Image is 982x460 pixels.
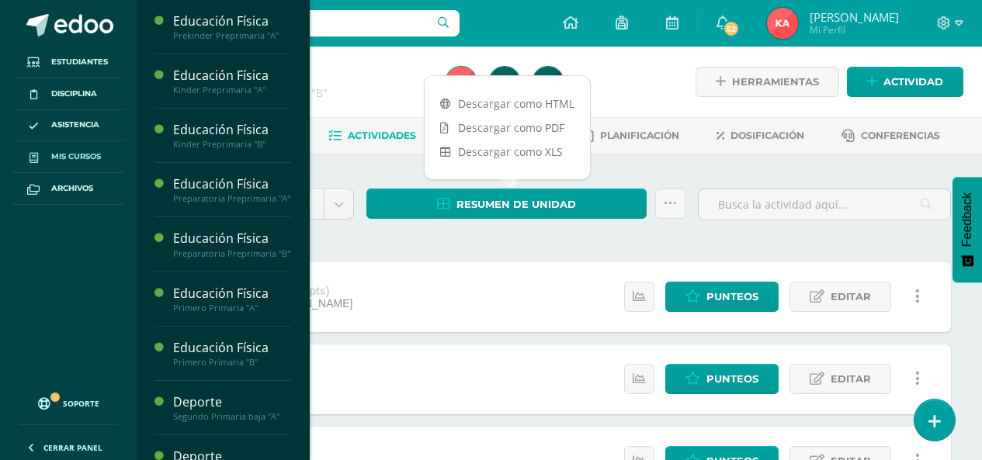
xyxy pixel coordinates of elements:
a: Disciplina [12,78,124,110]
span: Conferencias [861,130,940,141]
a: Educación FísicaKinder Preprimaria "B" [173,121,291,150]
input: Busca la actividad aquí... [699,189,950,220]
a: Educación FísicaPrimero Primaria "B" [173,339,291,368]
a: Soporte [19,382,118,420]
a: Descargar como PDF [425,116,590,140]
div: Educación Física [173,230,291,247]
a: Resumen de unidad [366,188,647,219]
div: Educación Física [173,67,291,85]
h1: Deporte [196,64,427,85]
a: Dosificación [717,123,804,148]
span: Planificación [600,130,679,141]
a: Punteos [665,364,779,394]
div: Deporte [173,393,291,411]
a: Conferencias [841,123,940,148]
span: Dosificación [730,130,804,141]
img: 055b641256edc27d9aba05c5e4c57ff6.png [767,8,798,39]
a: Educación FísicaKinder Preprimaria "A" [173,67,291,95]
a: Educación FísicaPreparatoria Preprimaria "A" [173,175,291,204]
a: Estudiantes [12,47,124,78]
a: Actividades [328,123,416,148]
button: Feedback - Mostrar encuesta [953,177,982,282]
span: Resumen de unidad [456,190,576,219]
div: Educación Física [173,339,291,357]
a: Descargar como HTML [425,92,590,116]
a: Actividad [847,67,963,97]
span: Punteos [706,365,758,393]
img: 055b641256edc27d9aba05c5e4c57ff6.png [446,67,477,98]
a: Educación FísicaPreparatoria Preprimaria "B" [173,230,291,258]
a: Punteos [665,282,779,312]
span: Editar [831,365,871,393]
div: Segundo Primaria baja "A" [173,411,291,422]
span: [PERSON_NAME] [810,9,899,25]
span: Archivos [51,182,93,195]
span: Punteos [706,282,758,311]
span: 52 [723,20,740,37]
span: Mis cursos [51,150,101,163]
span: Herramientas [732,67,819,96]
a: Descargar como XLS [425,140,590,164]
span: Mi Perfil [810,23,899,36]
span: Editar [831,282,871,311]
div: Primero Primaria "B" [173,357,291,368]
a: DeporteSegundo Primaria baja "A" [173,393,291,422]
a: Educación FísicaPrimero Primaria "A" [173,285,291,313]
span: Actividades [348,130,416,141]
span: Actividad [883,67,943,96]
div: Kinder Preprimaria "B" [173,139,291,150]
a: Asistencia [12,110,124,142]
a: Archivos [12,173,124,205]
div: Educación Física [173,285,291,303]
div: Primero Primaria "A" [173,303,291,313]
div: Kinder Preprimaria "A" [173,85,291,95]
div: Educación Física [173,12,291,30]
div: Educación Física [173,175,291,193]
a: Herramientas [696,67,839,97]
div: Prekinder Preprimaria "A" [173,30,291,41]
span: Asistencia [51,119,99,131]
a: Planificación [584,123,679,148]
div: Educación Física [173,121,291,139]
span: Feedback [960,192,974,247]
a: Mis cursos [12,141,124,173]
div: Preparatoria Preprimaria "A" [173,193,291,204]
div: Preparatoria Preprimaria "B" [173,248,291,259]
a: Educación FísicaPrekinder Preprimaria "A" [173,12,291,41]
div: Tercero Primaria baja 'B' [196,85,427,100]
span: Soporte [63,398,99,409]
span: Cerrar panel [43,442,102,453]
img: 19436fc6d9716341a8510cf58c6830a2.png [533,67,564,98]
span: Estudiantes [51,56,108,68]
span: Disciplina [51,88,97,100]
img: 31cc3966fce4eb9ca4ceb0e9639e6c11.png [489,67,520,98]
